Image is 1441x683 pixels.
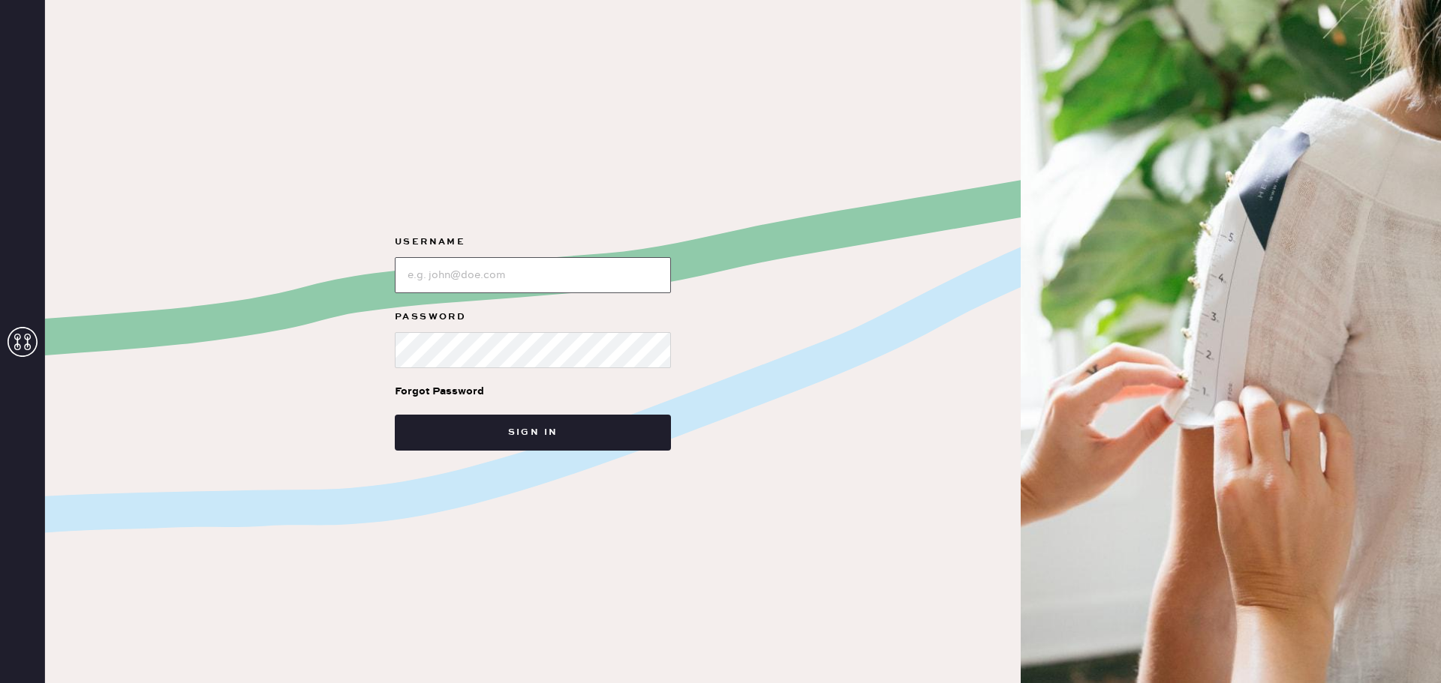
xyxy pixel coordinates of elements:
[395,233,671,251] label: Username
[395,368,484,415] a: Forgot Password
[395,415,671,451] button: Sign in
[395,308,671,326] label: Password
[395,257,671,293] input: e.g. john@doe.com
[395,383,484,400] div: Forgot Password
